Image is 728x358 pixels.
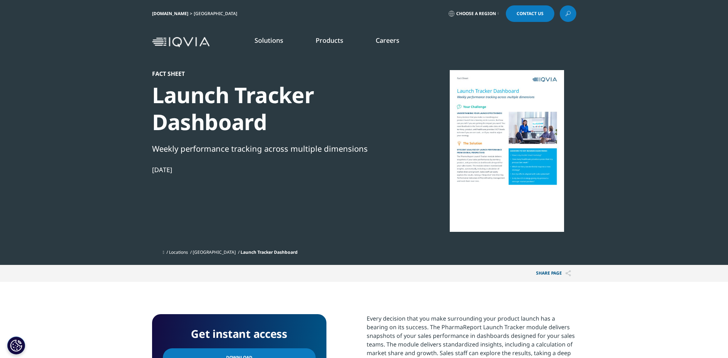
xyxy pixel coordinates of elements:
[7,336,25,354] button: Cookie-Einstellungen
[531,265,576,282] button: Share PAGEShare PAGE
[152,37,210,47] img: IQVIA Healthcare Information Technology and Pharma Clinical Research Company
[152,10,188,17] a: [DOMAIN_NAME]
[152,165,399,174] div: [DATE]
[194,11,240,17] div: [GEOGRAPHIC_DATA]
[531,265,576,282] p: Share PAGE
[566,270,571,276] img: Share PAGE
[241,249,298,255] span: Launch Tracker Dashboard
[517,12,544,16] span: Contact Us
[193,249,236,255] a: [GEOGRAPHIC_DATA]
[152,70,399,77] div: Fact Sheet
[376,36,399,45] a: Careers
[169,249,188,255] a: Locations
[152,142,399,155] div: Weekly performance tracking across multiple dimensions
[456,11,496,17] span: Choose a Region
[152,82,399,136] div: Launch Tracker Dashboard
[316,36,343,45] a: Products
[255,36,283,45] a: Solutions
[506,5,554,22] a: Contact Us
[163,325,316,343] h4: Get instant access
[212,25,576,59] nav: Primary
